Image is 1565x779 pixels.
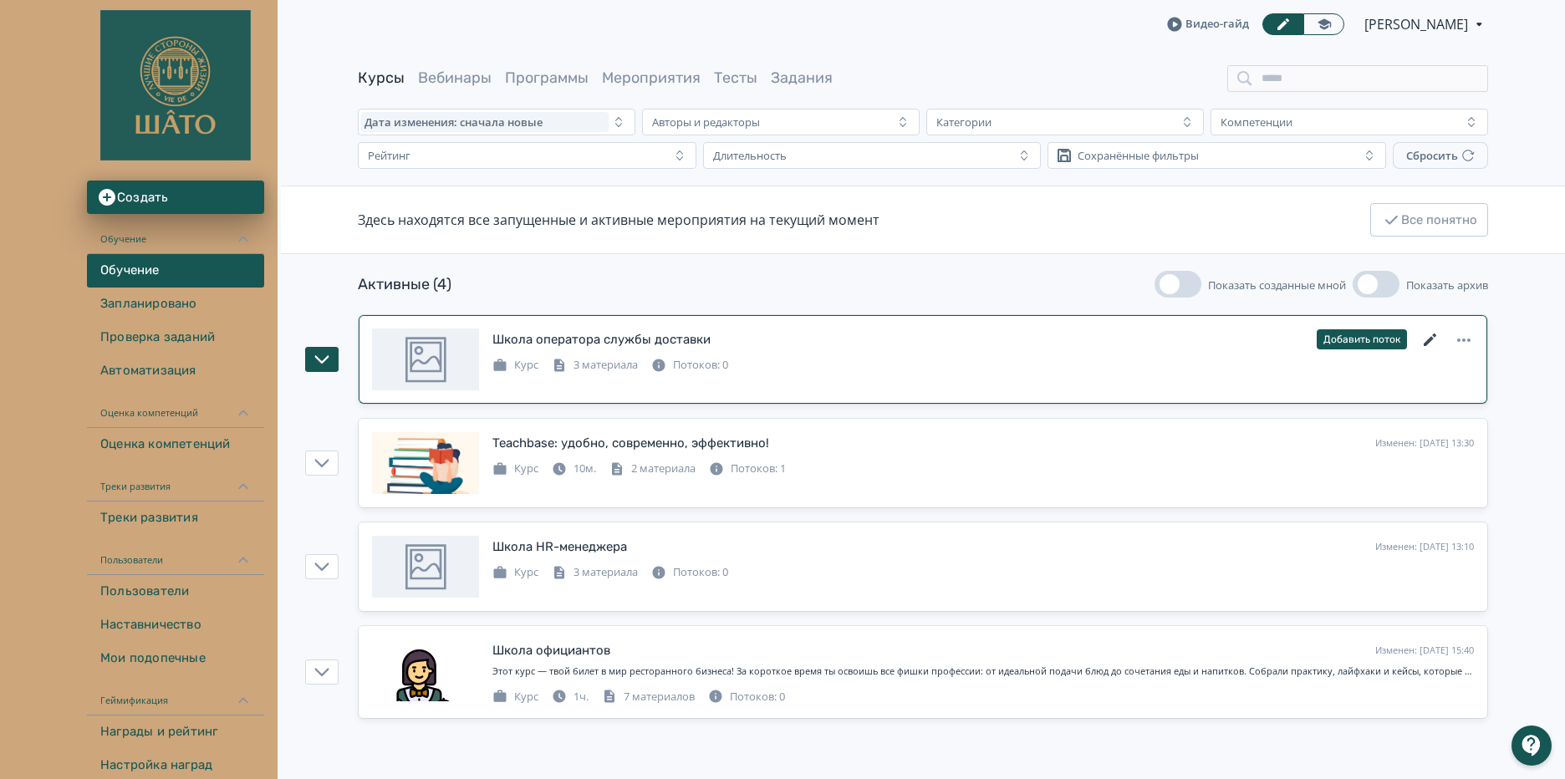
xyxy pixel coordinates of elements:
[418,69,492,87] a: Вебинары
[1167,16,1249,33] a: Видео-гайд
[505,69,589,87] a: Программы
[651,564,728,581] div: Потоков: 0
[87,461,264,502] div: Треки развития
[492,564,538,581] div: Курс
[1211,109,1488,135] button: Компетенции
[87,575,264,608] a: Пользователи
[708,689,785,705] div: Потоков: 0
[573,689,589,704] span: 1ч.
[87,254,264,288] a: Обучение
[573,461,596,476] span: 10м.
[492,689,538,705] div: Курс
[652,115,760,129] div: Авторы и редакторы
[1208,277,1346,293] span: Показать созданные мной
[703,142,1042,169] button: Длительность
[771,69,833,87] a: Задания
[87,354,264,388] a: Автоматизация
[1303,13,1344,35] a: Переключиться в режим ученика
[1393,142,1488,169] button: Сбросить
[87,428,264,461] a: Оценка компетенций
[492,330,711,349] div: Школа оператора службы доставки
[552,357,638,374] div: 3 материала
[87,502,264,535] a: Треки развития
[1375,436,1474,451] div: Изменен: [DATE] 13:30
[552,564,638,581] div: 3 материала
[713,149,787,162] div: Длительность
[714,69,757,87] a: Тесты
[1317,329,1407,349] button: Добавить поток
[651,357,728,374] div: Потоков: 0
[1406,277,1488,293] span: Показать архив
[1078,149,1199,162] div: Сохранённые фильтры
[492,641,610,660] div: Школа официантов
[492,461,538,477] div: Курс
[1364,14,1471,34] span: Дмитрий Гераськин
[709,461,786,477] div: Потоков: 1
[602,69,701,87] a: Мероприятия
[1048,142,1386,169] button: Сохранённые фильтры
[1370,203,1488,237] button: Все понятно
[602,689,695,705] div: 7 материалов
[609,461,696,477] div: 2 материала
[87,388,264,428] div: Оценка компетенций
[87,535,264,575] div: Пользователи
[492,664,1474,679] div: Этот курс — твой билет в мир ресторанного бизнеса! За короткое время ты освоишь все фишки професс...
[936,115,992,129] div: Категории
[1221,115,1292,129] div: Компетенции
[492,357,538,374] div: Курс
[364,115,543,129] span: Дата изменения: сначала новые
[492,434,769,453] div: Teachbase: удобно, современно, эффективно!
[87,608,264,642] a: Наставничество
[87,321,264,354] a: Проверка заданий
[87,642,264,675] a: Мои подопечные
[358,142,696,169] button: Рейтинг
[87,214,264,254] div: Обучение
[358,69,405,87] a: Курсы
[492,537,627,557] div: Школа HR-менеджера
[87,288,264,321] a: Запланировано
[358,210,879,230] div: Здесь находятся все запущенные и активные мероприятия на текущий момент
[87,675,264,715] div: Геймификация
[368,149,410,162] div: Рейтинг
[87,181,264,214] button: Создать
[642,109,920,135] button: Авторы и редакторы
[87,715,264,749] a: Награды и рейтинг
[926,109,1204,135] button: Категории
[1375,644,1474,658] div: Изменен: [DATE] 15:40
[100,10,251,160] img: https://files.teachbase.ru/system/account/58586/logo/medium-d687c0c8523fcd62be6cf042bdc06117.png
[358,109,635,135] button: Дата изменения: сначала новые
[358,273,451,296] div: Активные (4)
[1375,540,1474,554] div: Изменен: [DATE] 13:10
